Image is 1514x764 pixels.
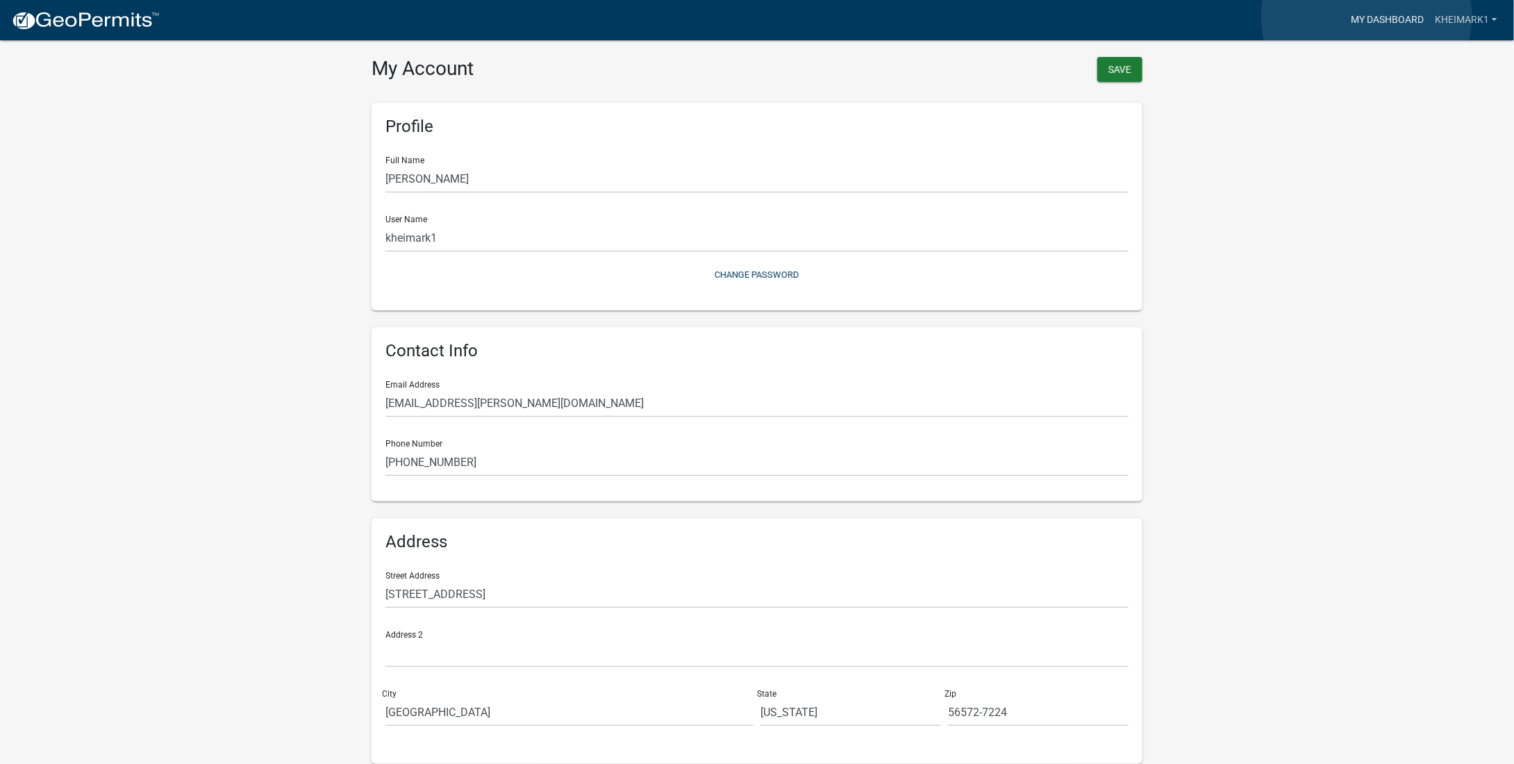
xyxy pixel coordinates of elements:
[1345,7,1429,33] a: My Dashboard
[385,263,1129,286] button: Change Password
[385,341,1129,361] h6: Contact Info
[1097,57,1142,82] button: Save
[385,117,1129,137] h6: Profile
[372,57,747,81] h3: My Account
[1429,7,1503,33] a: kheimark1
[385,532,1129,552] h6: Address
